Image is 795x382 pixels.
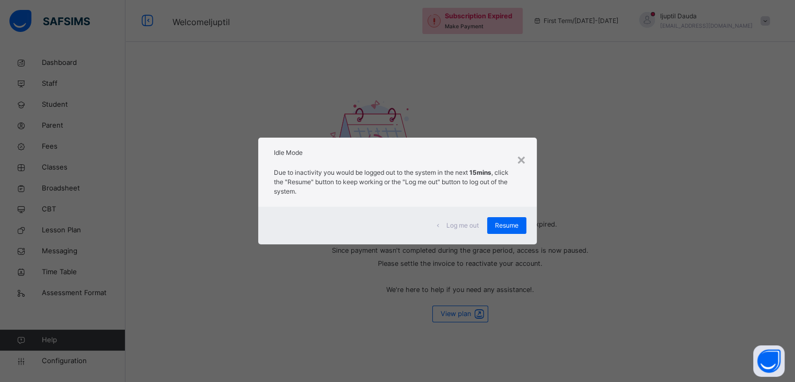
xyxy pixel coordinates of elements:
[446,221,479,230] span: Log me out
[495,221,519,230] span: Resume
[469,168,491,176] strong: 15mins
[274,168,521,196] p: Due to inactivity you would be logged out to the system in the next , click the "Resume" button t...
[274,148,521,158] h2: Idle Mode
[753,345,785,377] button: Open asap
[516,148,526,170] div: ×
